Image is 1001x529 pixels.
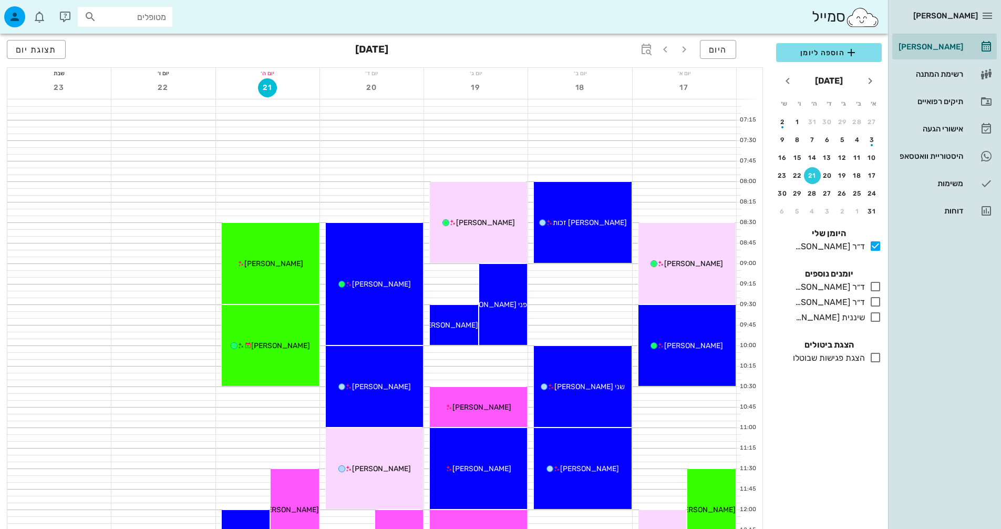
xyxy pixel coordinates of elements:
button: 4 [804,203,821,220]
span: [PERSON_NAME] [913,11,978,21]
button: חודש שעבר [861,72,880,90]
button: 1 [849,203,866,220]
button: 1 [789,114,806,130]
div: 2 [774,118,791,126]
button: 10 [864,149,881,166]
th: ג׳ [837,95,851,113]
button: 16 [774,149,791,166]
button: 26 [834,185,851,202]
div: 09:30 [737,300,758,309]
div: 11:30 [737,464,758,473]
span: [PERSON_NAME] זכות [553,218,627,227]
div: 27 [864,118,881,126]
h4: יומנים נוספים [776,268,882,280]
div: 31 [804,118,821,126]
div: 11 [849,154,866,161]
div: 8 [789,136,806,144]
div: יום ד׳ [320,68,424,78]
div: 08:00 [737,177,758,186]
div: 30 [774,190,791,197]
div: 10:15 [737,362,758,371]
th: ש׳ [777,95,791,113]
button: 3 [864,131,881,148]
button: 29 [789,185,806,202]
button: 31 [864,203,881,220]
span: [PERSON_NAME] [664,341,723,350]
div: 10:00 [737,341,758,350]
div: 23 [774,172,791,179]
div: יום ה׳ [216,68,319,78]
div: 07:30 [737,136,758,145]
div: רשימת המתנה [896,70,963,78]
span: [PERSON_NAME] [352,464,411,473]
div: 25 [849,190,866,197]
span: תג [31,8,37,15]
button: חודש הבא [778,72,797,90]
div: שבת [7,68,111,78]
div: סמייל [812,6,880,28]
div: יום א׳ [633,68,736,78]
h4: היומן שלי [776,227,882,240]
button: 27 [864,114,881,130]
div: שיננית [PERSON_NAME] [791,311,865,324]
button: 15 [789,149,806,166]
span: 17 [675,83,694,92]
button: 20 [363,78,381,97]
div: אישורי הגעה [896,125,963,133]
div: 30 [819,118,836,126]
span: [PERSON_NAME] [419,321,478,330]
span: 18 [571,83,590,92]
div: [PERSON_NAME] [896,43,963,51]
a: משימות [892,171,997,196]
span: 23 [50,83,69,92]
button: 22 [154,78,173,97]
button: 2 [834,203,851,220]
span: [PERSON_NAME] [260,505,319,514]
button: 5 [834,131,851,148]
div: 10:30 [737,382,758,391]
div: 3 [819,208,836,215]
button: 4 [849,131,866,148]
div: יום ג׳ [424,68,528,78]
div: 24 [864,190,881,197]
div: 17 [864,172,881,179]
span: פני [PERSON_NAME] [458,300,527,309]
button: 18 [571,78,590,97]
button: 11 [849,149,866,166]
div: 2 [834,208,851,215]
button: [DATE] [811,70,847,91]
div: 08:30 [737,218,758,227]
div: 29 [834,118,851,126]
th: ו׳ [792,95,806,113]
button: 22 [789,167,806,184]
span: [PERSON_NAME] [560,464,619,473]
a: רשימת המתנה [892,62,997,87]
button: 19 [467,78,486,97]
span: 20 [363,83,381,92]
button: 2 [774,114,791,130]
h4: הצגת ביטולים [776,339,882,351]
div: 19 [834,172,851,179]
span: [PERSON_NAME] [456,218,515,227]
div: הצגת פגישות שבוטלו [789,352,865,364]
div: משימות [896,179,963,188]
span: 22 [154,83,173,92]
img: SmileCloud logo [845,7,880,28]
div: 20 [819,172,836,179]
div: 29 [789,190,806,197]
button: תצוגת יום [7,40,66,59]
a: היסטוריית וואטסאפ [892,144,997,169]
div: 6 [774,208,791,215]
div: ד״ר [PERSON_NAME] [791,240,865,253]
span: הוספה ליומן [785,46,873,59]
span: 19 [467,83,486,92]
div: 6 [819,136,836,144]
div: 08:15 [737,198,758,207]
span: [PERSON_NAME] [352,280,411,289]
span: [PERSON_NAME] [664,259,723,268]
span: [PERSON_NAME] [352,382,411,391]
button: 6 [774,203,791,220]
div: 07:45 [737,157,758,166]
button: 13 [819,149,836,166]
button: 27 [819,185,836,202]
